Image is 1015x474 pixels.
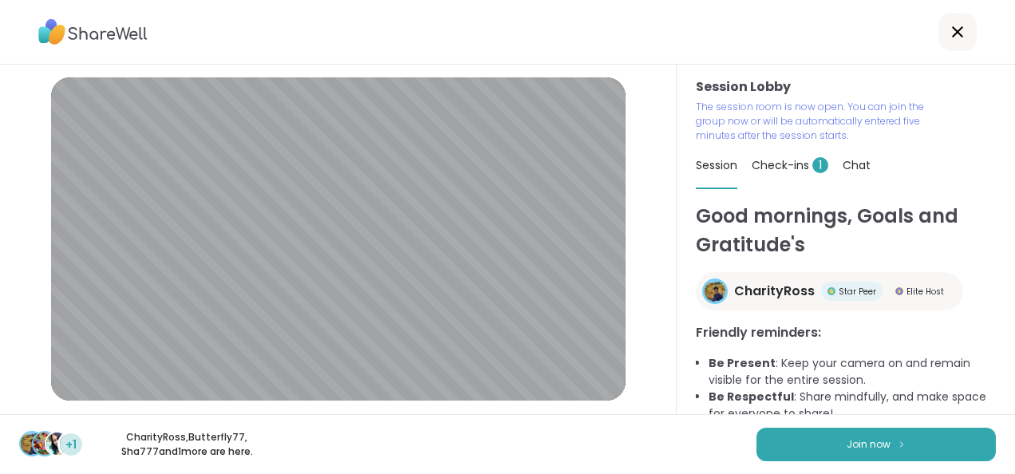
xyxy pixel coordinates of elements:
p: The session room is now open. You can join the group now or will be automatically entered five mi... [696,100,926,143]
img: CharityRoss [21,433,43,455]
span: CharityRoss [734,282,815,301]
img: Butterfly77 [34,433,56,455]
span: 1 [812,157,828,173]
img: Elite Host [895,287,903,295]
img: Sha777 [46,433,69,455]
span: Session [696,157,737,173]
span: Check-ins [752,157,828,173]
span: Chat [843,157,871,173]
span: Join now [847,437,891,452]
p: CharityRoss , Butterfly77 , Sha777 and 1 more are here. [97,430,276,459]
img: ShareWell Logomark [897,440,906,448]
img: Star Peer [827,287,835,295]
img: CharityRoss [705,281,725,302]
li: : Keep your camera on and remain visible for the entire session. [709,355,996,389]
button: Join now [756,428,996,461]
h3: Friendly reminders: [696,323,996,342]
h1: Good mornings, Goals and Gratitude's [696,202,996,259]
h3: Session Lobby [696,77,996,97]
a: CharityRossCharityRossStar PeerStar PeerElite HostElite Host [696,272,963,310]
li: : Share mindfully, and make space for everyone to share! [709,389,996,422]
span: Star Peer [839,286,876,298]
b: Be Present [709,355,776,371]
span: Elite Host [906,286,944,298]
b: Be Respectful [709,389,794,405]
span: +1 [65,436,77,453]
img: ShareWell Logo [38,14,148,50]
